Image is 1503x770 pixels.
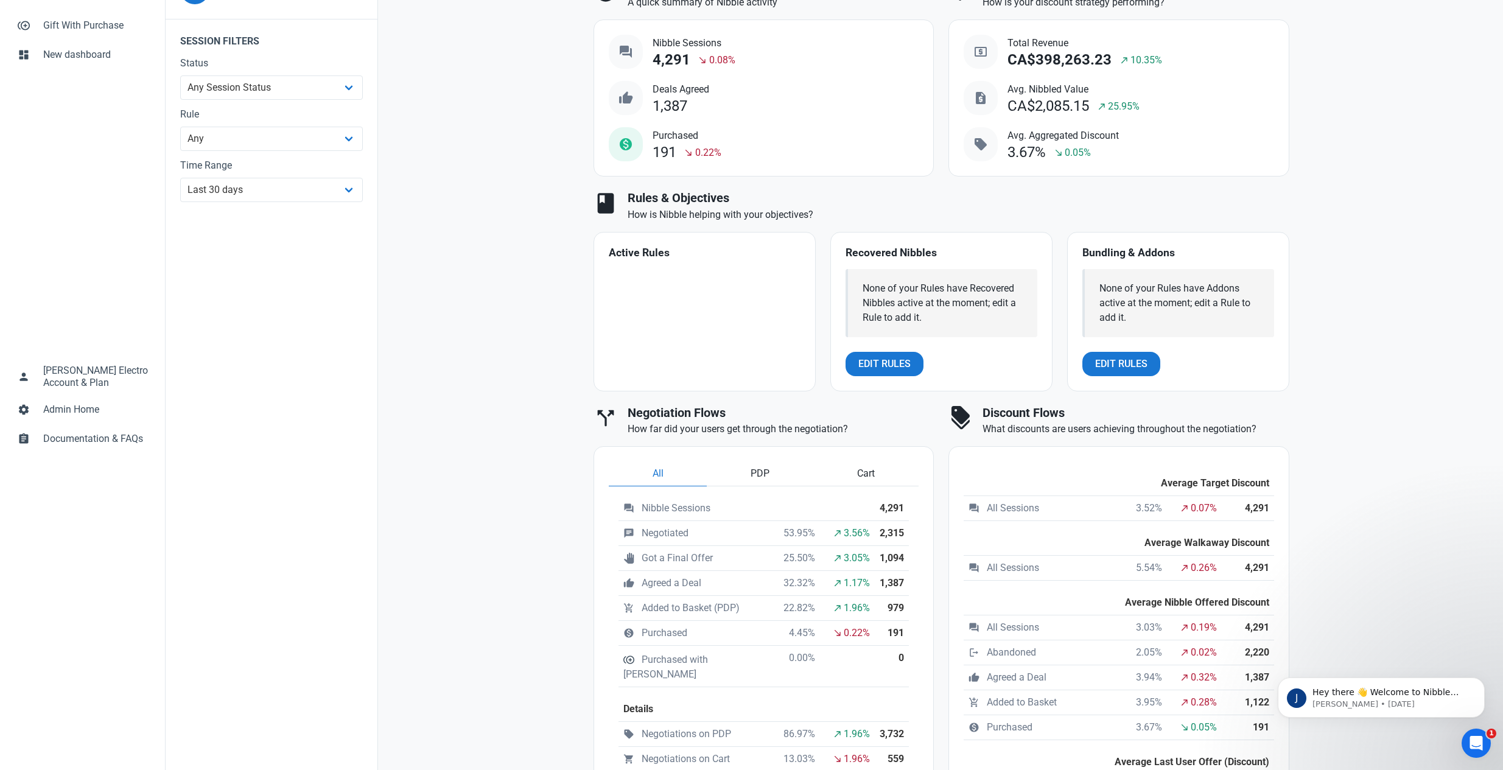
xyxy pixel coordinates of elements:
[1191,501,1217,516] span: 0.07%
[973,44,988,59] span: local_atm
[973,137,988,152] span: sell
[969,672,979,683] span: thumb_up
[1007,82,1140,97] span: Avg. Nibbled Value
[1007,52,1112,68] div: CA$398,263.23
[618,646,779,687] td: Purchased with [PERSON_NAME]
[779,521,820,546] td: 53.95%
[833,528,843,538] span: north_east
[964,665,1124,690] td: Agreed a Deal
[1007,36,1162,51] span: Total Revenue
[623,654,634,665] img: addon.svg
[779,571,820,596] td: 32.32%
[1180,623,1189,632] span: north_east
[875,546,909,571] th: 1,094
[709,53,735,68] span: 0.08%
[1097,102,1107,111] span: north_east
[1180,503,1189,513] span: north_east
[180,158,363,173] label: Time Range
[1191,695,1217,710] span: 0.28%
[779,546,820,571] td: 25.50%
[628,191,1289,205] h3: Rules & Objectives
[1180,698,1189,707] span: north_east
[18,47,30,60] span: dashboard
[833,754,843,764] span: south_east
[964,615,1124,640] td: All Sessions
[844,526,870,541] span: 3.56%
[948,406,973,430] span: discount
[1082,352,1160,376] a: Edit Rules
[618,521,779,546] td: Negotiated
[833,628,843,638] span: south_east
[1124,690,1167,715] td: 3.95%
[618,91,633,105] span: thumb_up
[10,11,155,40] a: control_point_duplicateGift With Purchase
[18,369,30,382] span: person
[844,752,870,766] span: 1.96%
[846,247,1037,259] h4: Recovered Nibbles
[1233,640,1274,665] th: 2,220
[969,697,979,708] span: add_shopping_cart
[618,137,633,152] span: monetization_on
[1233,715,1274,740] th: 191
[698,55,707,65] span: south_east
[43,402,148,417] span: Admin Home
[623,729,634,740] span: sell
[628,208,1289,222] p: How is Nibble helping with your objectives?
[1191,720,1217,735] span: 0.05%
[1108,99,1140,114] span: 25.95%
[964,640,1124,665] td: Abandoned
[653,144,676,161] div: 191
[1099,281,1260,325] div: None of your Rules have Addons active at the moment; edit a Rule to add it.
[43,363,148,378] span: [PERSON_NAME] Electro
[964,690,1124,715] td: Added to Basket
[10,424,155,453] a: assignmentDocumentation & FAQs
[618,687,909,722] th: Details
[1007,128,1119,143] span: Avg. Aggregated Discount
[18,402,30,415] span: settings
[10,356,155,395] a: person[PERSON_NAME] ElectroAccount & Plan
[973,91,988,105] span: request_quote
[1462,729,1491,758] iframe: Intercom live chat
[618,596,779,621] td: Added to Basket (PDP)
[623,754,634,765] span: shopping_cart
[618,621,779,646] td: Purchased
[43,378,109,388] span: Account & Plan
[653,98,687,114] div: 1,387
[1095,357,1147,371] span: Edit Rules
[875,646,909,687] th: 0
[623,603,634,614] span: add_shopping_cart
[43,432,148,446] span: Documentation & FAQs
[1124,615,1167,640] td: 3.03%
[623,503,634,514] span: question_answer
[695,145,721,160] span: 0.22%
[618,722,779,747] td: Negotiations on PDP
[1054,148,1063,158] span: south_east
[779,596,820,621] td: 22.82%
[653,82,709,97] span: Deals Agreed
[1233,665,1274,690] th: 1,387
[609,247,801,259] h4: Active Rules
[1119,55,1129,65] span: north_east
[684,148,693,158] span: south_east
[1124,715,1167,740] td: 3.67%
[779,621,820,646] td: 4.45%
[43,18,148,33] span: Gift With Purchase
[1191,645,1217,660] span: 0.02%
[1124,640,1167,665] td: 2.05%
[623,528,634,539] span: chat
[1124,665,1167,690] td: 3.94%
[964,556,1124,581] td: All Sessions
[594,406,618,430] span: call_split
[1233,496,1274,521] th: 4,291
[1180,723,1189,732] span: south_east
[964,715,1124,740] td: Purchased
[844,551,870,565] span: 3.05%
[653,128,721,143] span: Purchased
[618,571,779,596] td: Agreed a Deal
[833,603,843,613] span: north_east
[180,107,363,122] label: Rule
[969,722,979,733] span: monetization_on
[1180,673,1189,682] span: north_east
